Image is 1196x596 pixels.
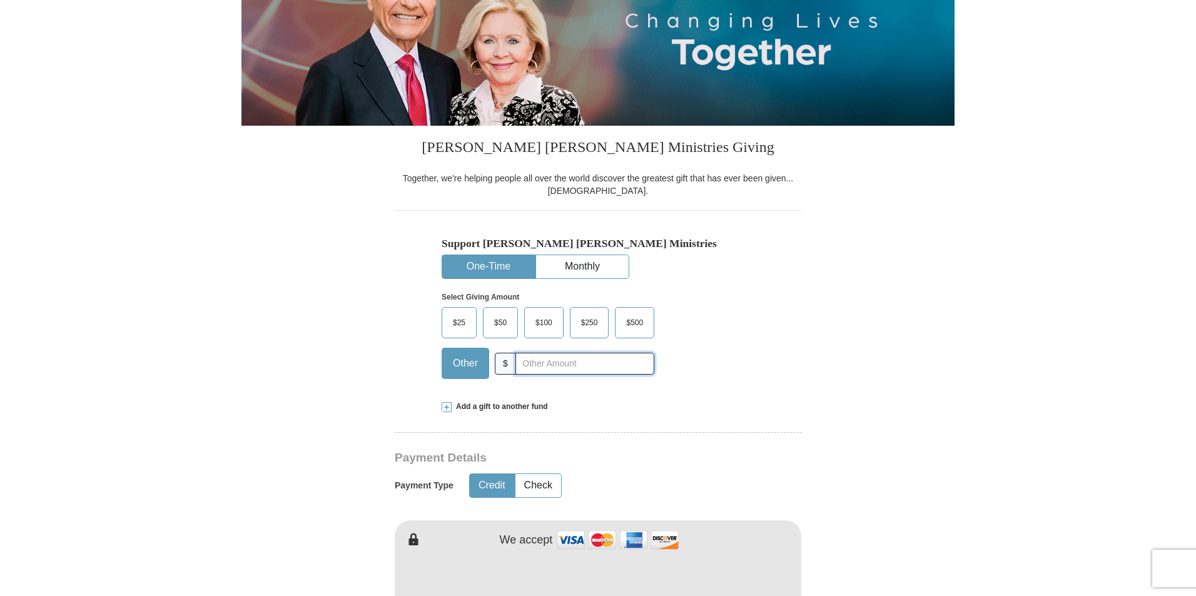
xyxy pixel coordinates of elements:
h3: Payment Details [395,451,714,465]
div: Together, we're helping people all over the world discover the greatest gift that has ever been g... [395,172,801,197]
button: Check [515,474,561,497]
span: $25 [447,313,472,332]
span: $100 [529,313,559,332]
button: Monthly [536,255,629,278]
img: credit cards accepted [555,527,681,553]
span: $500 [620,313,649,332]
input: Other Amount [515,353,654,375]
strong: Select Giving Amount [442,293,519,301]
span: $ [495,353,516,375]
h5: Support [PERSON_NAME] [PERSON_NAME] Ministries [442,237,754,250]
h3: [PERSON_NAME] [PERSON_NAME] Ministries Giving [395,126,801,172]
span: $250 [575,313,604,332]
h5: Payment Type [395,480,454,491]
span: Add a gift to another fund [452,402,548,412]
h4: We accept [500,533,553,547]
button: One-Time [442,255,535,278]
span: $50 [488,313,513,332]
button: Credit [470,474,514,497]
span: Other [447,354,484,373]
